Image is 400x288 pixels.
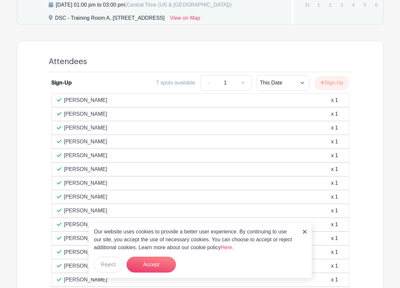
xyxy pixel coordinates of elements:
span: (Central Time (US & [GEOGRAPHIC_DATA])) [125,2,232,8]
a: - [200,75,216,91]
div: x 1 [331,179,338,187]
p: [PERSON_NAME] [64,262,107,270]
p: [PERSON_NAME] [64,234,107,242]
p: Our website uses cookies to provide a better user experience. By continuing to use our site, you ... [94,228,296,252]
p: [PERSON_NAME] [64,248,107,256]
div: x 1 [331,276,338,284]
div: x 1 [331,152,338,159]
p: [PERSON_NAME] [64,179,107,187]
div: x 1 [331,96,338,104]
div: x 1 [331,248,338,256]
div: x 1 [331,124,338,132]
div: x 1 [331,138,338,146]
div: DSC - Training Room A, [STREET_ADDRESS] [55,14,165,25]
a: + [235,75,251,91]
button: Reject [94,257,123,273]
div: x 1 [331,262,338,270]
div: Sign-Up [51,79,72,87]
a: View on Map [170,14,200,25]
p: [PERSON_NAME] [64,221,107,228]
button: Accept [127,257,176,273]
p: [PERSON_NAME] [64,124,107,132]
div: x 1 [331,221,338,228]
p: [PERSON_NAME] [64,193,107,201]
h4: Attendees [49,57,87,66]
div: x 1 [331,165,338,173]
img: close_button-5f87c8562297e5c2d7936805f587ecaba9071eb48480494691a3f1689db116b3.svg [303,230,307,234]
div: x 1 [331,207,338,215]
p: [PERSON_NAME] [64,165,107,173]
p: [PERSON_NAME] [64,96,107,104]
p: [PERSON_NAME] [64,110,107,118]
div: [DATE] 01:00 pm to 03:00 pm [56,1,232,9]
div: x 1 [331,193,338,201]
div: x 1 [331,110,338,118]
p: [PERSON_NAME] [64,207,107,215]
p: [PERSON_NAME] [64,138,107,146]
p: [PERSON_NAME] [64,276,107,284]
div: 7 spots available [156,79,195,87]
a: Here [221,245,232,250]
p: [PERSON_NAME] [64,152,107,159]
div: x 1 [331,234,338,242]
button: Sign Up [315,76,349,90]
